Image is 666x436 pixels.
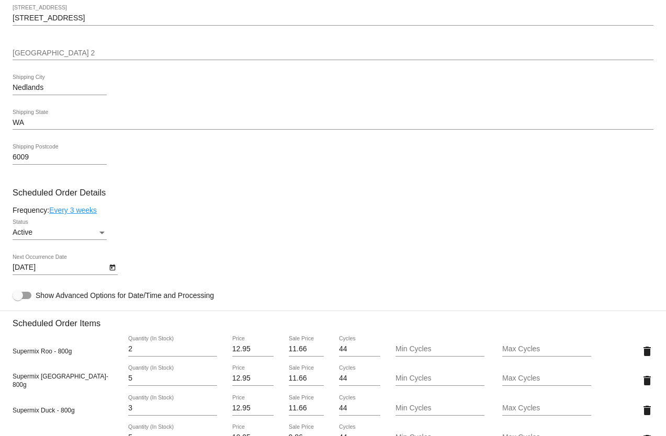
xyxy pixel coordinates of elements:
[641,404,653,417] mat-icon: delete
[502,345,591,353] input: Max Cycles
[128,374,217,383] input: Quantity (In Stock)
[13,119,653,127] input: Shipping State
[232,345,274,353] input: Price
[289,345,324,353] input: Sale Price
[232,404,274,412] input: Price
[13,311,653,328] h3: Scheduled Order Items
[396,404,484,412] input: Min Cycles
[13,14,653,22] input: Shipping Street 1
[339,345,380,353] input: Cycles
[13,228,32,236] span: Active
[502,374,591,383] input: Max Cycles
[641,374,653,387] mat-icon: delete
[128,345,217,353] input: Quantity (In Stock)
[289,374,324,383] input: Sale Price
[232,374,274,383] input: Price
[289,404,324,412] input: Sale Price
[13,206,653,214] div: Frequency:
[13,373,108,388] span: Supermix [GEOGRAPHIC_DATA]- 800g
[396,374,484,383] input: Min Cycles
[49,206,97,214] a: Every 3 weeks
[396,345,484,353] input: Min Cycles
[13,84,107,92] input: Shipping City
[339,374,380,383] input: Cycles
[36,290,214,301] span: Show Advanced Options for Date/Time and Processing
[107,261,118,272] button: Open calendar
[641,345,653,358] mat-icon: delete
[13,228,107,237] mat-select: Status
[13,188,653,198] h3: Scheduled Order Details
[502,404,591,412] input: Max Cycles
[13,407,75,414] span: Supermix Duck - 800g
[339,404,380,412] input: Cycles
[13,49,653,58] input: Shipping Street 2
[13,263,107,272] input: Next Occurrence Date
[128,404,217,412] input: Quantity (In Stock)
[13,153,107,162] input: Shipping Postcode
[13,348,72,355] span: Supermix Roo - 800g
